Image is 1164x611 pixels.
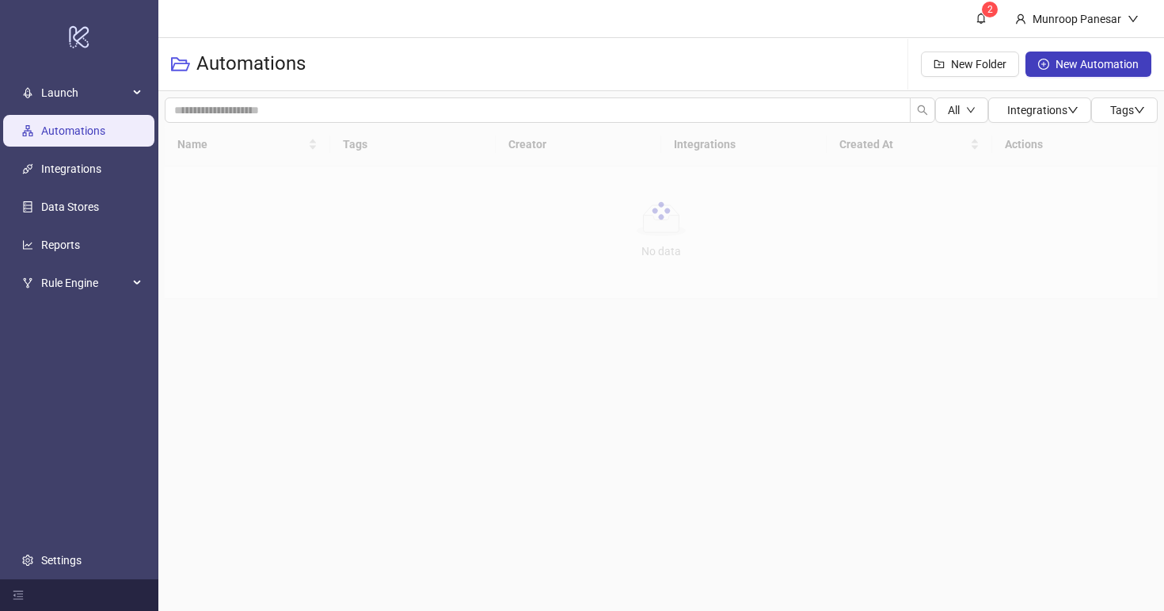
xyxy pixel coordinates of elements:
[1110,104,1145,116] span: Tags
[1134,105,1145,116] span: down
[41,162,101,175] a: Integrations
[41,239,80,251] a: Reports
[1007,104,1078,116] span: Integrations
[948,104,960,116] span: All
[982,2,998,17] sup: 2
[966,105,976,115] span: down
[41,267,128,299] span: Rule Engine
[22,87,33,98] span: rocket
[1038,59,1049,70] span: plus-circle
[41,554,82,567] a: Settings
[951,58,1006,71] span: New Folder
[13,590,24,601] span: menu-fold
[988,97,1091,123] button: Integrationsdown
[976,13,987,24] span: bell
[1091,97,1158,123] button: Tagsdown
[41,200,99,213] a: Data Stores
[987,4,993,15] span: 2
[1026,10,1128,28] div: Munroop Panesar
[917,105,928,116] span: search
[934,59,945,70] span: folder-add
[196,52,306,77] h3: Automations
[171,55,190,74] span: folder-open
[1128,13,1139,25] span: down
[1015,13,1026,25] span: user
[1067,105,1078,116] span: down
[935,97,988,123] button: Alldown
[1056,58,1139,71] span: New Automation
[1025,52,1151,77] button: New Automation
[41,124,105,137] a: Automations
[921,52,1019,77] button: New Folder
[22,277,33,288] span: fork
[41,77,128,109] span: Launch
